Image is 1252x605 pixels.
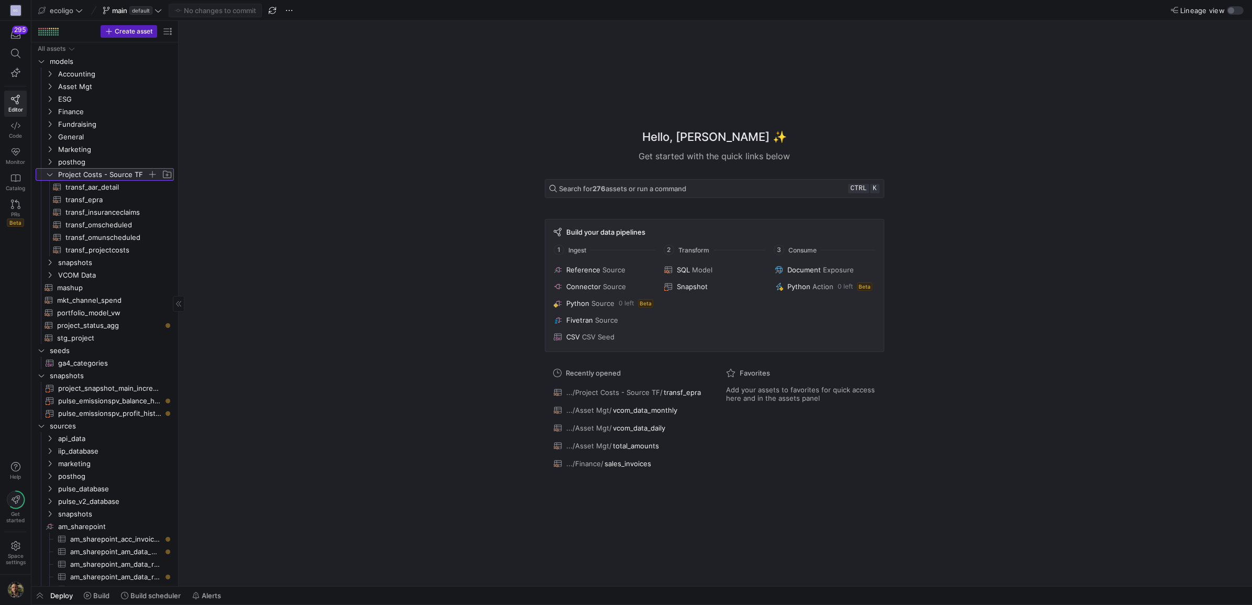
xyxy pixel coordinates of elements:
span: am_sharepoint_am_data_mpa_detail​​​​​​​​​ [70,546,162,558]
a: am_sharepoint_am_data_recorded_data_pre_2024​​​​​​​​​ [36,570,174,583]
span: transf_omunscheduled​​​​​​​​​​ [65,232,162,244]
span: Action [812,282,833,291]
span: snapshots [58,508,172,520]
div: All assets [38,45,65,52]
span: stg_project​​​​​​​​​​ [57,332,162,344]
div: Press SPACE to select this row. [36,256,174,269]
div: Press SPACE to select this row. [36,193,174,206]
span: pulse_emissionspv_balance_historical​​​​​​​ [58,395,162,407]
span: transf_aar_detail​​​​​​​​​​ [65,181,162,193]
span: Finance [58,106,172,118]
span: Beta [638,299,653,307]
span: Source [603,282,626,291]
span: project_status_agg​​​​​​​​​​ [57,320,162,332]
div: Press SPACE to select this row. [36,130,174,143]
span: Beta [7,218,24,227]
button: .../Asset Mgt/vcom_data_daily [551,421,705,435]
a: am_sharepoint_am_data_table_baseline​​​​​​​​​ [36,583,174,596]
button: SQLModel [662,263,766,276]
a: EG [4,2,27,19]
a: transf_omscheduled​​​​​​​​​​ [36,218,174,231]
span: .../Asset Mgt/ [566,424,612,432]
span: pulse_emissionspv_profit_historical​​​​​​​ [58,408,162,420]
a: stg_project​​​​​​​​​​ [36,332,174,344]
span: Favorites [740,369,770,377]
button: Getstarted [4,487,27,527]
a: ga4_categories​​​​​​ [36,357,174,369]
div: Press SPACE to select this row. [36,319,174,332]
span: .../Asset Mgt/ [566,442,612,450]
button: Create asset [101,25,157,38]
a: transf_projectcosts​​​​​​​​​​ [36,244,174,256]
div: Press SPACE to select this row. [36,269,174,281]
span: am_sharepoint_acc_invoices_consolidated_tab​​​​​​​​​ [70,533,162,545]
button: CSVCSV Seed [552,331,656,343]
span: portfolio_model_vw​​​​​​​​​​ [57,307,162,319]
a: mashup​​​​​​​​​​ [36,281,174,294]
a: mkt_channel_spend​​​​​​​​​​ [36,294,174,306]
span: default [129,6,152,15]
span: 0 left [838,283,853,290]
span: Space settings [6,553,26,565]
span: .../Project Costs - Source TF/ [566,388,663,397]
a: project_status_agg​​​​​​​​​​ [36,319,174,332]
button: 295 [4,25,27,44]
button: https://storage.googleapis.com/y42-prod-data-exchange/images/7e7RzXvUWcEhWhf8BYUbRCghczaQk4zBh2Nv... [4,579,27,601]
span: Marketing [58,144,172,156]
span: PRs [11,211,20,217]
div: Press SPACE to select this row. [36,55,174,68]
span: am_sharepoint_am_data_table_baseline​​​​​​​​​ [70,584,162,596]
kbd: ctrl [848,184,869,193]
a: am_sharepoint_am_data_mpa_detail​​​​​​​​​ [36,545,174,558]
span: Python [566,299,589,307]
span: Exposure [823,266,854,274]
a: transf_omunscheduled​​​​​​​​​​ [36,231,174,244]
span: ga4_categories​​​​​​ [58,357,162,369]
button: Help [4,457,27,485]
span: am_sharepoint​​​​​​​​ [58,521,172,533]
button: Alerts [188,587,226,604]
div: Press SPACE to select this row. [36,80,174,93]
button: ReferenceSource [552,263,656,276]
span: transf_projectcosts​​​​​​​​​​ [65,244,162,256]
span: Editor [8,106,23,113]
span: posthog [58,470,172,482]
span: Catalog [6,185,25,191]
span: Asset Mgt [58,81,172,93]
span: ecoligo [50,6,73,15]
span: transf_insuranceclaims​​​​​​​​​​ [65,206,162,218]
span: ESG [58,93,172,105]
button: .../Asset Mgt/vcom_data_monthly [551,403,705,417]
div: Press SPACE to select this row. [36,570,174,583]
div: Press SPACE to select this row. [36,294,174,306]
span: CSV Seed [582,333,614,341]
span: Build scheduler [130,591,181,600]
span: Code [9,133,22,139]
div: Press SPACE to select this row. [36,218,174,231]
span: Get started [6,511,25,523]
span: Source [595,316,618,324]
a: portfolio_model_vw​​​​​​​​​​ [36,306,174,319]
div: Press SPACE to select this row. [36,382,174,394]
div: Press SPACE to select this row. [36,369,174,382]
span: Lineage view [1180,6,1225,15]
button: .../Project Costs - Source TF/transf_epra [551,386,705,399]
a: am_sharepoint_am_data_recorded_data_post_2024​​​​​​​​​ [36,558,174,570]
span: Reference [566,266,600,274]
div: Press SPACE to select this row. [36,143,174,156]
div: Press SPACE to select this row. [36,156,174,168]
span: iip_database [58,445,172,457]
span: main [112,6,127,15]
div: Press SPACE to select this row. [36,344,174,357]
div: Press SPACE to select this row. [36,394,174,407]
span: General [58,131,172,143]
div: Press SPACE to select this row. [36,558,174,570]
a: Code [4,117,27,143]
span: Recently opened [566,369,621,377]
div: Press SPACE to select this row. [36,495,174,508]
button: .../Asset Mgt/total_amounts [551,439,705,453]
div: Press SPACE to select this row. [36,407,174,420]
div: Press SPACE to select this row. [36,68,174,80]
button: PythonSource0 leftBeta [552,297,656,310]
span: Accounting [58,68,172,80]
